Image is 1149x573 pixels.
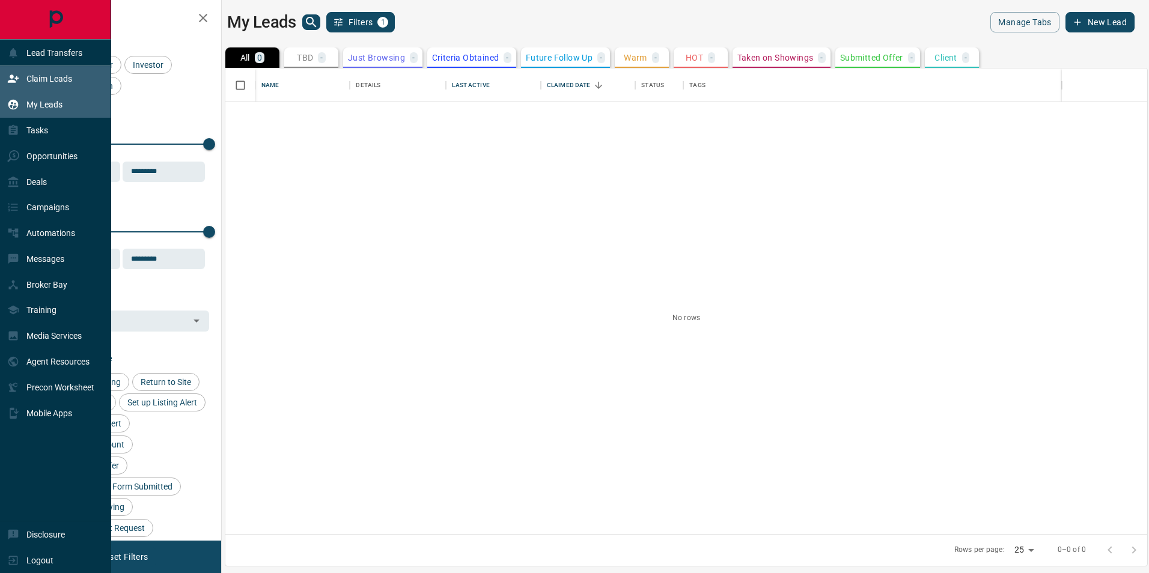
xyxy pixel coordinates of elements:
[255,68,350,102] div: Name
[240,53,250,62] p: All
[506,53,508,62] p: -
[624,53,647,62] p: Warm
[302,14,320,30] button: search button
[379,18,387,26] span: 1
[124,56,172,74] div: Investor
[38,12,209,26] h2: Filters
[541,68,635,102] div: Claimed Date
[446,68,540,102] div: Last Active
[257,53,262,62] p: 0
[840,53,903,62] p: Submitted Offer
[326,12,395,32] button: Filters1
[412,53,415,62] p: -
[1010,541,1038,559] div: 25
[91,547,156,567] button: Reset Filters
[710,53,713,62] p: -
[635,68,683,102] div: Status
[188,312,205,329] button: Open
[737,53,814,62] p: Taken on Showings
[136,377,195,387] span: Return to Site
[356,68,380,102] div: Details
[600,53,602,62] p: -
[129,60,168,70] span: Investor
[452,68,489,102] div: Last Active
[119,393,206,411] div: Set up Listing Alert
[123,398,201,407] span: Set up Listing Alert
[320,53,323,62] p: -
[348,53,405,62] p: Just Browsing
[350,68,446,102] div: Details
[820,53,823,62] p: -
[689,68,706,102] div: Tags
[1065,12,1135,32] button: New Lead
[261,68,279,102] div: Name
[432,53,499,62] p: Criteria Obtained
[910,53,913,62] p: -
[990,12,1059,32] button: Manage Tabs
[954,545,1005,555] p: Rows per page:
[686,53,703,62] p: HOT
[965,53,967,62] p: -
[526,53,593,62] p: Future Follow Up
[641,68,664,102] div: Status
[1058,545,1086,555] p: 0–0 of 0
[227,13,296,32] h1: My Leads
[132,373,200,391] div: Return to Site
[297,53,313,62] p: TBD
[683,68,1062,102] div: Tags
[590,77,607,94] button: Sort
[547,68,591,102] div: Claimed Date
[934,53,957,62] p: Client
[654,53,657,62] p: -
